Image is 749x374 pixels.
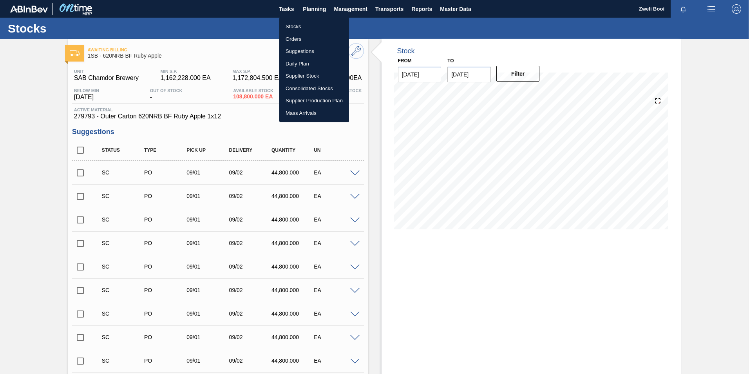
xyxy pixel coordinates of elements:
[279,70,349,82] a: Supplier Stock
[279,58,349,70] a: Daily Plan
[279,33,349,45] a: Orders
[279,107,349,120] a: Mass Arrivals
[279,82,349,95] a: Consolidated Stocks
[279,20,349,33] a: Stocks
[279,45,349,58] a: Suggestions
[279,94,349,107] a: Supplier Production Plan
